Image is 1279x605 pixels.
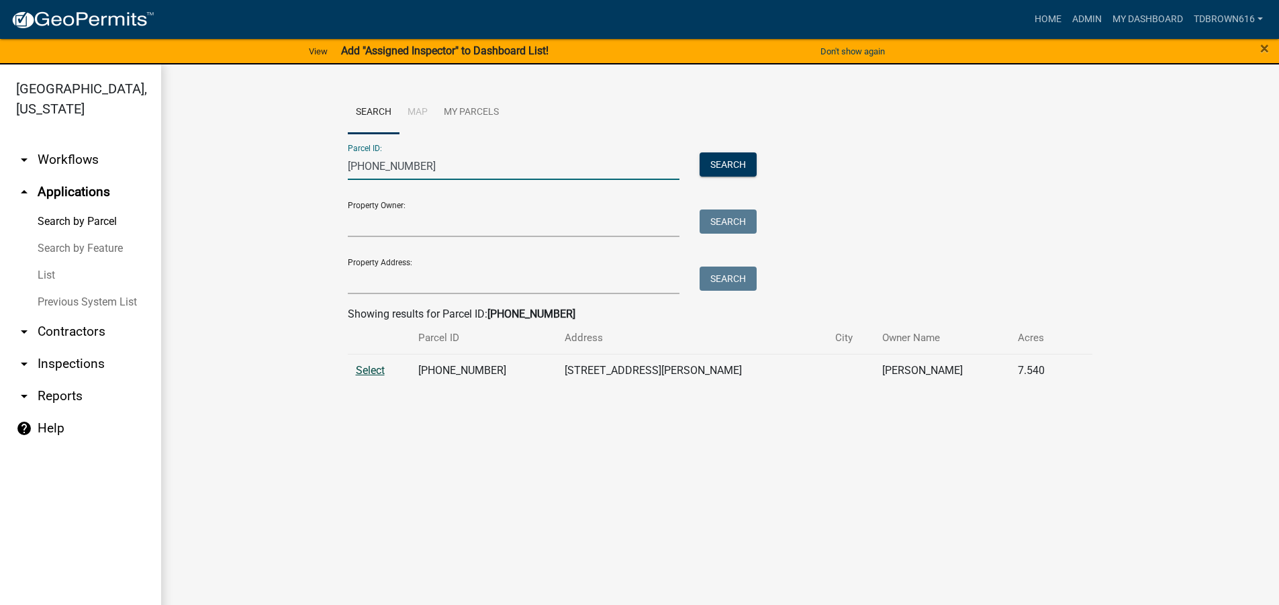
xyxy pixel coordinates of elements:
[356,364,385,377] a: Select
[348,91,399,134] a: Search
[16,356,32,372] i: arrow_drop_down
[1260,39,1269,58] span: ×
[1010,354,1070,387] td: 7.540
[1107,7,1188,32] a: My Dashboard
[436,91,507,134] a: My Parcels
[1010,322,1070,354] th: Acres
[348,306,1093,322] div: Showing results for Parcel ID:
[557,354,828,387] td: [STREET_ADDRESS][PERSON_NAME]
[1260,40,1269,56] button: Close
[557,322,828,354] th: Address
[487,308,575,320] strong: [PHONE_NUMBER]
[874,354,1010,387] td: [PERSON_NAME]
[874,322,1010,354] th: Owner Name
[341,44,549,57] strong: Add "Assigned Inspector" to Dashboard List!
[303,40,333,62] a: View
[1188,7,1268,32] a: tdbrown616
[410,322,556,354] th: Parcel ID
[700,152,757,177] button: Search
[815,40,890,62] button: Don't show again
[700,210,757,234] button: Search
[16,388,32,404] i: arrow_drop_down
[16,420,32,436] i: help
[16,184,32,200] i: arrow_drop_up
[16,324,32,340] i: arrow_drop_down
[16,152,32,168] i: arrow_drop_down
[410,354,556,387] td: [PHONE_NUMBER]
[1029,7,1067,32] a: Home
[700,267,757,291] button: Search
[1067,7,1107,32] a: Admin
[827,322,874,354] th: City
